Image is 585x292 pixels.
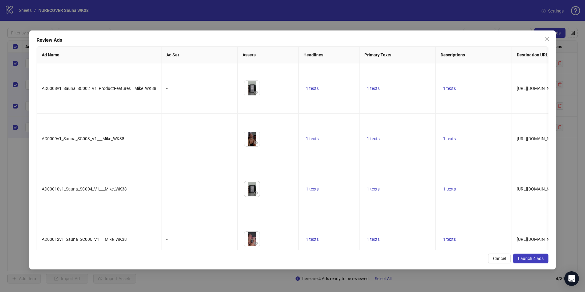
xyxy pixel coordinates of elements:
button: Cancel [488,254,511,263]
button: 1 texts [303,135,321,142]
span: AD00010v1_Sauna_SC004_V1___Mike_WK38 [42,187,127,191]
span: AD0009v1_Sauna_SC003_V1___Mike_WK38 [42,136,124,141]
img: Asset 1 [244,81,260,96]
button: 1 texts [364,185,382,193]
button: 1 texts [441,85,458,92]
button: 1 texts [441,135,458,142]
span: 1 texts [443,86,456,91]
span: [URL][DOMAIN_NAME] [517,86,560,91]
th: Ad Set [161,47,238,63]
span: [URL][DOMAIN_NAME] [517,136,560,141]
button: 1 texts [441,236,458,243]
img: Asset 1 [244,181,260,197]
th: Assets [238,47,299,63]
button: 1 texts [303,85,321,92]
button: 1 texts [364,135,382,142]
button: Preview [252,139,260,146]
span: 1 texts [367,86,380,91]
span: 1 texts [367,237,380,242]
div: - [166,186,232,192]
span: Cancel [493,256,506,261]
button: 1 texts [441,185,458,193]
span: 1 texts [367,136,380,141]
div: - [166,135,232,142]
div: - [166,236,232,243]
div: - [166,85,232,92]
span: 1 texts [306,187,319,191]
button: 1 texts [364,236,382,243]
button: Launch 4 ads [513,254,548,263]
button: 1 texts [303,236,321,243]
img: Asset 1 [244,131,260,146]
th: Descriptions [436,47,512,63]
th: Headlines [299,47,360,63]
img: Asset 1 [244,232,260,247]
button: 1 texts [303,185,321,193]
button: Close [542,34,552,44]
span: eye [254,141,258,145]
span: [URL][DOMAIN_NAME] [517,237,560,242]
div: Review Ads [37,37,548,44]
span: close [545,37,550,41]
span: 1 texts [443,237,456,242]
th: Primary Texts [360,47,436,63]
span: eye [254,191,258,195]
span: [URL][DOMAIN_NAME] [517,187,560,191]
button: Preview [252,189,260,197]
span: eye [254,90,258,94]
span: AD00012v1_Sauna_SC006_V1___Mike_WK38 [42,237,127,242]
button: Preview [252,240,260,247]
button: 1 texts [364,85,382,92]
span: Launch 4 ads [518,256,544,261]
span: 1 texts [306,136,319,141]
span: eye [254,241,258,245]
th: Ad Name [37,47,161,63]
button: Preview [252,89,260,96]
span: AD0008v1_Sauna_SC002_V1_ProductFeatures__Mike_WK38 [42,86,156,91]
span: 1 texts [306,237,319,242]
span: 1 texts [306,86,319,91]
span: 1 texts [443,187,456,191]
div: Open Intercom Messenger [564,271,579,286]
span: 1 texts [367,187,380,191]
span: 1 texts [443,136,456,141]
